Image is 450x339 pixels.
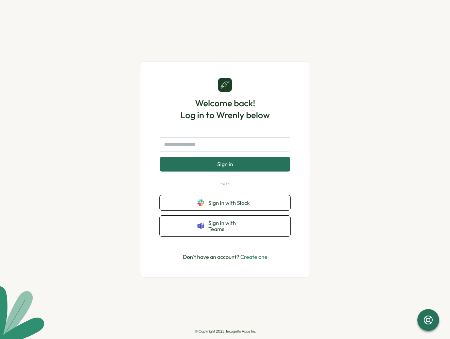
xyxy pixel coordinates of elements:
a: Create one [240,253,267,260]
p: © Copyright 2025, Incognito Apps Inc [195,329,256,334]
span: Sign in with Teams [208,220,253,232]
p: -or- [160,180,290,187]
button: Sign in [160,157,290,171]
p: Don't have an account? [183,253,267,261]
button: Sign in with Slack [160,195,290,210]
button: Sign in with Teams [160,216,290,236]
span: Sign in [217,161,233,167]
h1: Welcome back! Log in to Wrenly below [180,97,270,121]
span: Sign in with Slack [208,200,253,206]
